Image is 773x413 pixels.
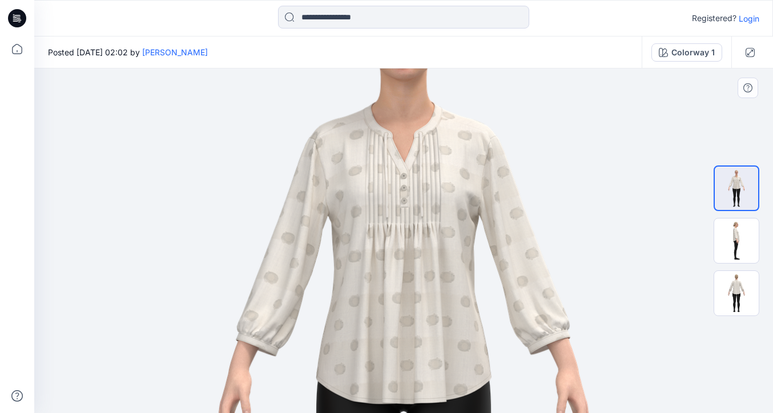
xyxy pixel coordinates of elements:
[671,46,715,59] div: Colorway 1
[715,167,758,210] img: 333225_0
[651,43,722,62] button: Colorway 1
[142,47,208,57] a: [PERSON_NAME]
[48,46,208,58] span: Posted [DATE] 02:02 by
[714,218,759,263] img: 333225_1
[739,13,759,25] p: Login
[692,11,736,25] p: Registered?
[714,271,759,315] img: 333225_2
